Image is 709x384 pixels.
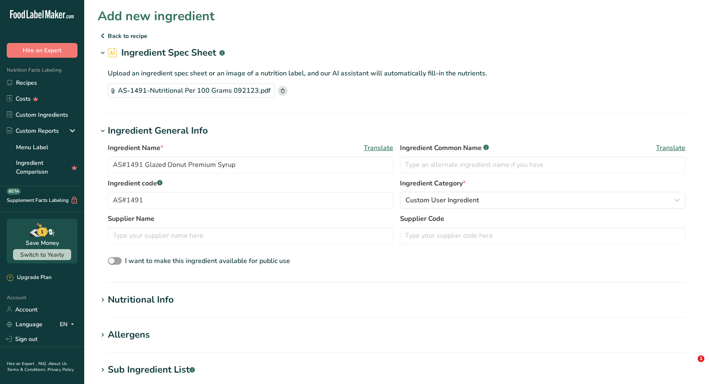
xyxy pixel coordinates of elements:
[7,361,67,373] a: About Us .
[400,143,489,153] span: Ingredient Common Name
[38,361,48,367] a: FAQ .
[7,361,37,367] a: Hire an Expert .
[108,363,195,377] div: Sub Ingredient List
[7,367,48,373] a: Terms & Conditions .
[108,293,174,307] div: Nutritional Info
[698,355,704,362] span: 1
[98,31,696,41] p: Back to recipe
[108,214,393,224] label: Supplier Name
[26,239,59,247] div: Save Money
[20,251,64,259] span: Switch to Yearly
[108,143,163,153] span: Ingredient Name
[7,126,59,135] div: Custom Reports
[680,355,701,376] iframe: Intercom live chat
[108,156,393,173] input: Type your ingredient name here
[405,195,479,205] span: Custom User Ingredient
[400,227,685,244] input: Type your supplier code here
[7,188,21,195] div: BETA
[364,143,393,153] span: Translate
[108,178,393,188] label: Ingredient code
[400,214,685,224] label: Supplier Code
[48,367,74,373] a: Privacy Policy
[108,192,393,209] input: Type your ingredient code here
[108,46,225,60] h2: Ingredient Spec Sheet
[108,68,685,78] p: Upload an ingredient spec sheet or an image of a nutrition label, and our AI assistant will autom...
[60,319,77,329] div: EN
[108,328,150,342] div: Allergens
[98,7,215,26] h1: Add new ingredient
[400,178,685,188] label: Ingredient Category
[7,43,77,58] button: Hire an Expert
[400,156,685,173] input: Type an alternate ingredient name if you have
[400,192,685,209] button: Custom User Ingredient
[108,227,393,244] input: Type your supplier name here
[108,124,208,138] div: Ingredient General Info
[13,249,71,260] button: Switch to Yearly
[7,274,51,282] div: Upgrade Plan
[7,317,43,332] a: Language
[108,83,275,98] div: AS-1491-Nutritional Per 100 Grams 092123.pdf
[125,256,290,266] span: I want to make this ingredient available for public use
[656,143,685,153] span: Translate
